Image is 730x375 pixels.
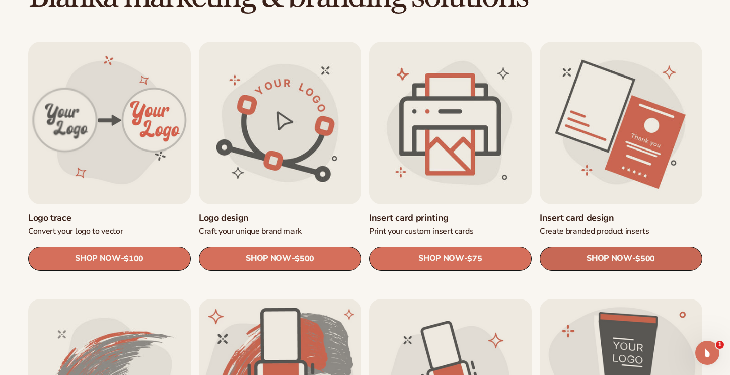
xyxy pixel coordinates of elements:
a: SHOP NOW- $500 [199,247,361,271]
a: SHOP NOW- $500 [540,247,702,271]
a: Insert card design [540,212,702,224]
span: SHOP NOW [246,254,291,263]
iframe: Intercom live chat [695,341,719,365]
span: 1 [716,341,724,349]
span: SHOP NOW [587,254,632,263]
span: $100 [124,254,143,264]
a: Logo trace [28,212,191,224]
a: Insert card printing [369,212,532,224]
span: SHOP NOW [418,254,464,263]
span: $500 [635,254,655,264]
a: SHOP NOW- $100 [28,247,191,271]
a: Logo design [199,212,361,224]
span: $500 [295,254,314,264]
span: $75 [467,254,482,264]
span: SHOP NOW [75,254,120,263]
a: SHOP NOW- $75 [369,247,532,271]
